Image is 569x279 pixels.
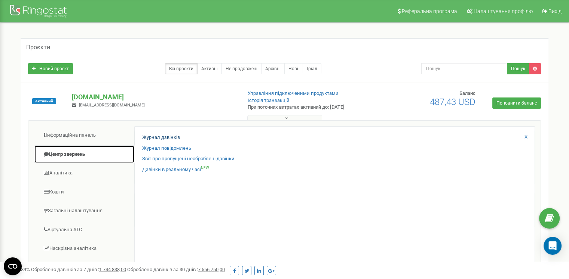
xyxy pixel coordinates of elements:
p: [DOMAIN_NAME] [72,92,235,102]
span: Активний [32,98,56,104]
input: Пошук [421,63,507,74]
a: Колбек [34,258,135,277]
a: Всі проєкти [165,63,198,74]
a: Дзвінки в реальному часіNEW [142,166,209,173]
button: Open CMP widget [4,257,22,275]
span: Баланс [459,90,475,96]
a: Тріал [302,63,321,74]
a: X [524,134,527,141]
div: Open Intercom Messenger [544,237,562,255]
span: Реферальна програма [402,8,457,14]
a: Загальні налаштування [34,202,135,220]
button: Пошук [507,63,529,74]
span: Налаштування профілю [474,8,533,14]
a: Не продовжені [221,63,261,74]
span: Оброблено дзвінків за 7 днів : [31,267,126,272]
a: Інформаційна панель [34,126,135,145]
a: Новий проєкт [28,63,73,74]
a: Нові [284,63,302,74]
a: Архівні [261,63,285,74]
a: Управління підключеними продуктами [248,90,339,96]
u: 1 744 838,00 [99,267,126,272]
u: 7 556 750,00 [198,267,225,272]
a: Аналiтика [34,164,135,182]
a: Журнал дзвінків [142,134,180,141]
a: Активні [197,63,222,74]
a: Кошти [34,183,135,201]
sup: NEW [201,166,209,170]
span: [EMAIL_ADDRESS][DOMAIN_NAME] [79,103,145,108]
p: При поточних витратах активний до: [DATE] [248,104,367,111]
a: Віртуальна АТС [34,221,135,239]
a: Наскрізна аналітика [34,239,135,258]
h5: Проєкти [26,44,50,51]
span: Вихід [548,8,562,14]
a: Звіт про пропущені необроблені дзвінки [142,155,235,162]
a: Центр звернень [34,145,135,164]
a: Історія транзакцій [248,97,290,103]
a: Журнал повідомлень [142,145,191,152]
span: Оброблено дзвінків за 30 днів : [127,267,225,272]
span: 487,43 USD [430,97,475,107]
a: Поповнити баланс [492,97,541,109]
